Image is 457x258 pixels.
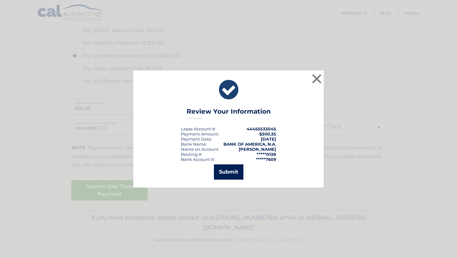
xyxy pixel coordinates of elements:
div: Payment Amount: [181,131,219,136]
h3: Review Your Information [187,108,271,119]
button: Submit [214,164,243,180]
span: $300.35 [259,131,276,136]
strong: [PERSON_NAME] [239,147,276,152]
div: Routing #: [181,152,202,157]
span: Payment Date [181,136,211,142]
strong: 44455533045 [247,126,276,131]
span: [DATE] [261,136,276,142]
strong: BANK OF AMERICA, N.A. [223,142,276,147]
div: : [181,136,212,142]
div: Bank Name: [181,142,207,147]
div: Name on Account: [181,147,219,152]
button: × [310,72,323,85]
div: Bank Account #: [181,157,215,162]
div: Lease Account #: [181,126,216,131]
